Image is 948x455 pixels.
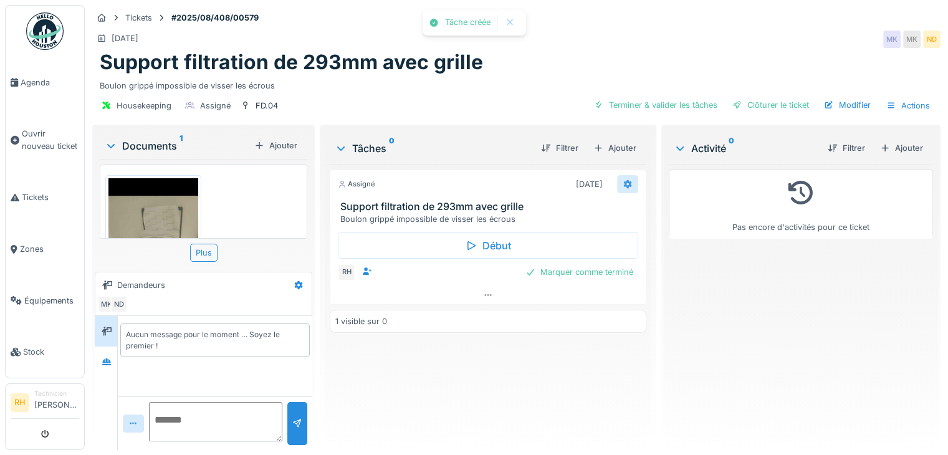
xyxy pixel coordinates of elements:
div: Filtrer [823,140,870,156]
sup: 1 [180,138,183,153]
div: Boulon grippé impossible de visser les écrous [100,75,933,92]
a: Équipements [6,275,84,327]
div: Actions [881,97,936,115]
div: Housekeeping [117,100,171,112]
div: Ajouter [588,140,641,156]
span: Ouvrir nouveau ticket [22,128,79,151]
span: Zones [20,243,79,255]
div: Technicien [34,389,79,398]
div: Modifier [819,97,876,113]
span: Tickets [22,191,79,203]
h3: Support filtration de 293mm avec grille [340,201,641,213]
div: ND [923,31,941,48]
a: Stock [6,327,84,378]
div: Demandeurs [117,279,165,291]
div: Aucun message pour le moment … Soyez le premier ! [126,329,304,352]
div: Tâche créée [445,17,491,28]
div: MK [883,31,901,48]
div: Boulon grippé impossible de visser les écrous [340,213,641,225]
a: Ouvrir nouveau ticket [6,108,84,172]
a: Tickets [6,172,84,224]
div: Tâches [335,141,531,156]
div: Activité [674,141,818,156]
div: [DATE] [112,32,138,44]
div: Documents [105,138,249,153]
div: MK [903,31,921,48]
div: Tickets [125,12,152,24]
sup: 0 [389,141,395,156]
li: RH [11,393,29,412]
a: RH Technicien[PERSON_NAME] [11,389,79,419]
span: Stock [23,346,79,358]
div: Marquer comme terminé [520,264,638,280]
div: Plus [190,244,218,262]
img: i6g0h0nr9yo610drkeu43l5icask [108,178,198,372]
div: RH [338,264,355,281]
div: Filtrer [536,140,583,156]
li: [PERSON_NAME] [34,389,79,416]
div: Terminer & valider les tâches [589,97,722,113]
img: Badge_color-CXgf-gQk.svg [26,12,64,50]
span: Équipements [24,295,79,307]
div: Début [338,232,638,259]
h1: Support filtration de 293mm avec grille [100,50,483,74]
span: Agenda [21,77,79,89]
div: MK [98,295,115,313]
a: Agenda [6,57,84,108]
sup: 0 [729,141,734,156]
div: [DATE] [576,178,603,190]
div: ND [110,295,128,313]
div: Assigné [200,100,231,112]
div: Pas encore d'activités pour ce ticket [677,175,925,233]
strong: #2025/08/408/00579 [166,12,264,24]
div: 1 visible sur 0 [335,315,387,327]
div: Ajouter [249,137,302,154]
div: Ajouter [875,140,928,156]
div: Clôturer le ticket [727,97,814,113]
div: FD.04 [256,100,278,112]
a: Zones [6,223,84,275]
div: Assigné [338,179,375,189]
